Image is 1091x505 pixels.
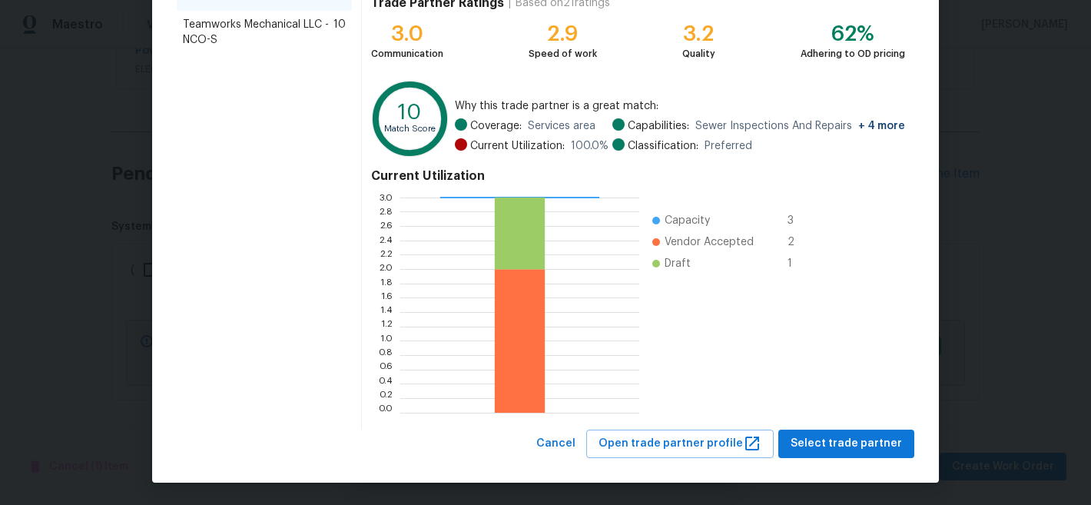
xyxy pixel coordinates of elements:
[379,207,393,216] text: 2.8
[705,138,752,154] span: Preferred
[628,118,689,134] span: Capabilities:
[586,430,774,458] button: Open trade partner profile
[380,336,393,345] text: 1.0
[380,279,393,288] text: 1.8
[529,46,597,61] div: Speed of work
[379,365,393,374] text: 0.6
[381,322,393,331] text: 1.2
[470,118,522,134] span: Coverage:
[378,351,393,360] text: 0.8
[379,236,393,245] text: 2.4
[536,434,575,454] span: Cancel
[183,17,333,48] span: Teamworks Mechanical LLC - NCO-S
[801,46,905,61] div: Adhering to OD pricing
[384,125,436,133] text: Match Score
[858,121,905,131] span: + 4 more
[665,213,710,228] span: Capacity
[371,46,443,61] div: Communication
[528,118,595,134] span: Services area
[801,26,905,42] div: 62%
[778,430,914,458] button: Select trade partner
[788,234,812,250] span: 2
[379,193,393,202] text: 3.0
[455,98,905,114] span: Why this trade partner is a great match:
[371,168,905,184] h4: Current Utilization
[695,118,905,134] span: Sewer Inspections And Repairs
[682,26,715,42] div: 3.2
[530,430,582,458] button: Cancel
[788,256,812,271] span: 1
[380,221,393,231] text: 2.6
[665,256,691,271] span: Draft
[333,17,346,48] span: 10
[379,264,393,274] text: 2.0
[379,394,393,403] text: 0.2
[682,46,715,61] div: Quality
[665,234,754,250] span: Vendor Accepted
[791,434,902,454] span: Select trade partner
[571,138,609,154] span: 100.0 %
[788,213,812,228] span: 3
[371,26,443,42] div: 3.0
[470,138,565,154] span: Current Utilization:
[398,101,422,123] text: 10
[628,138,698,154] span: Classification:
[381,293,393,302] text: 1.6
[380,250,393,259] text: 2.2
[599,434,761,454] span: Open trade partner profile
[380,307,393,317] text: 1.4
[378,379,393,388] text: 0.4
[378,408,393,417] text: 0.0
[529,26,597,42] div: 2.9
